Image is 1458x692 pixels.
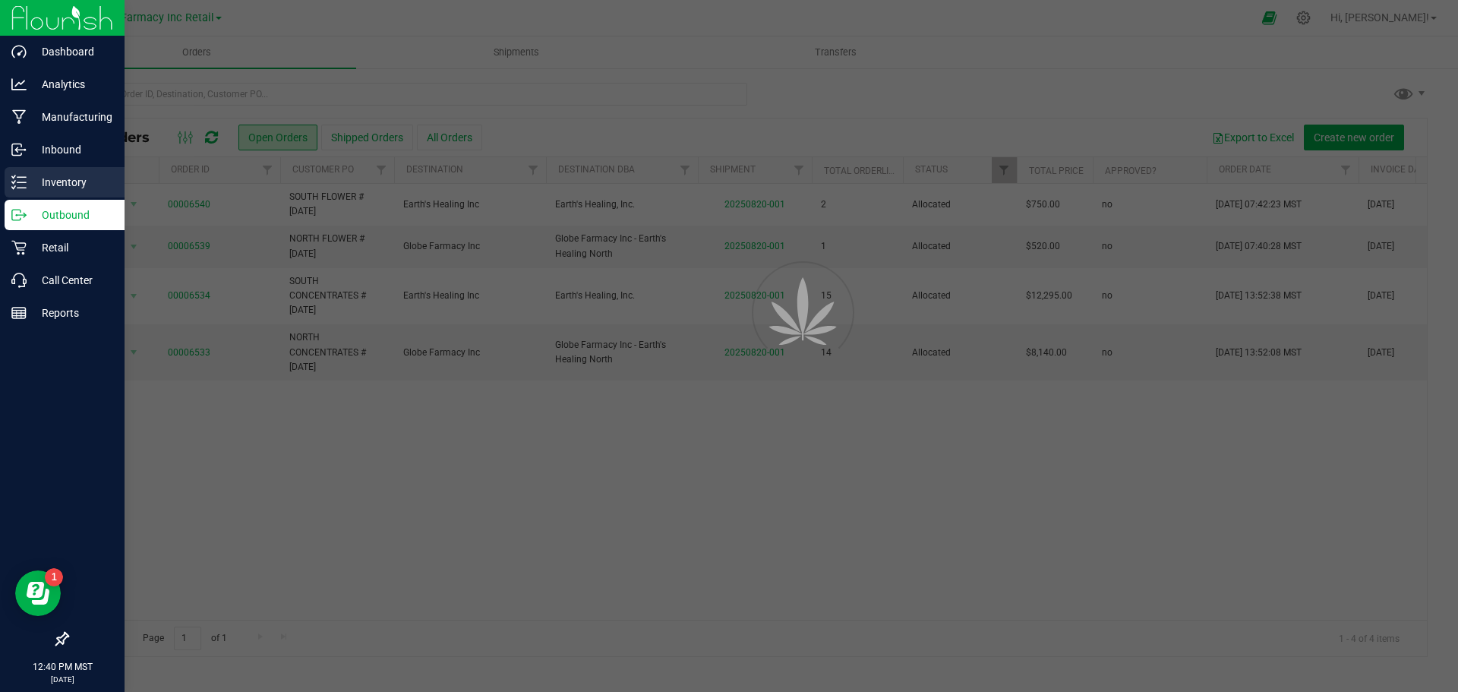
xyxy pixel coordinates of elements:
p: Call Center [27,271,118,289]
p: Dashboard [27,43,118,61]
iframe: Resource center unread badge [45,568,63,586]
inline-svg: Dashboard [11,44,27,59]
p: Inbound [27,141,118,159]
p: Reports [27,304,118,322]
inline-svg: Call Center [11,273,27,288]
p: Inventory [27,173,118,191]
p: Analytics [27,75,118,93]
p: Retail [27,239,118,257]
inline-svg: Inventory [11,175,27,190]
inline-svg: Analytics [11,77,27,92]
p: [DATE] [7,674,118,685]
inline-svg: Retail [11,240,27,255]
p: Manufacturing [27,108,118,126]
p: Outbound [27,206,118,224]
inline-svg: Reports [11,305,27,321]
inline-svg: Manufacturing [11,109,27,125]
inline-svg: Outbound [11,207,27,223]
inline-svg: Inbound [11,142,27,157]
iframe: Resource center [15,570,61,616]
p: 12:40 PM MST [7,660,118,674]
